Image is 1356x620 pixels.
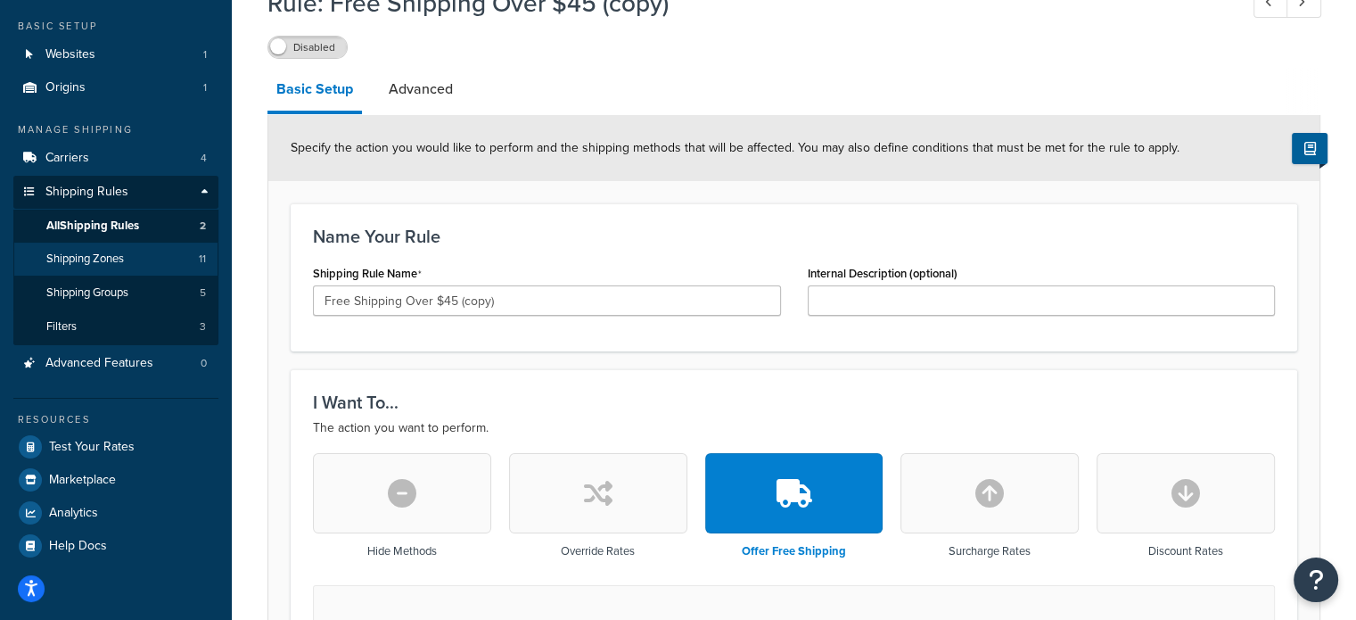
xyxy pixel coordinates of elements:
span: Analytics [49,506,98,521]
li: Filters [13,310,218,343]
span: 0 [201,356,207,371]
button: Open Resource Center [1294,558,1338,602]
p: The action you want to perform. [313,417,1275,439]
div: Manage Shipping [13,122,218,137]
span: All Shipping Rules [46,219,139,234]
li: Shipping Zones [13,243,218,276]
li: Advanced Features [13,347,218,380]
div: Basic Setup [13,19,218,34]
label: Shipping Rule Name [313,267,422,281]
span: 2 [200,219,206,234]
span: Marketplace [49,473,116,488]
h3: Surcharge Rates [949,545,1031,558]
a: Marketplace [13,464,218,496]
h3: Discount Rates [1148,545,1223,558]
span: Filters [46,319,77,335]
span: 5 [200,285,206,301]
h3: I Want To... [313,393,1275,412]
a: Advanced Features0 [13,347,218,380]
a: Test Your Rates [13,431,218,463]
li: Shipping Rules [13,176,218,345]
li: Carriers [13,142,218,175]
h3: Override Rates [561,545,635,558]
span: 3 [200,319,206,335]
a: Analytics [13,497,218,529]
a: Filters3 [13,310,218,343]
span: 11 [199,252,206,267]
a: Carriers4 [13,142,218,175]
span: Shipping Groups [46,285,128,301]
li: Origins [13,71,218,104]
span: Advanced Features [45,356,153,371]
h3: Hide Methods [367,545,437,558]
h3: Name Your Rule [313,227,1275,246]
span: Carriers [45,151,89,166]
span: Shipping Rules [45,185,128,200]
span: 1 [203,80,207,95]
a: Origins1 [13,71,218,104]
a: Basic Setup [267,68,362,114]
h3: Offer Free Shipping [742,545,846,558]
a: Advanced [380,68,462,111]
span: Specify the action you would like to perform and the shipping methods that will be affected. You ... [291,138,1179,157]
a: Websites1 [13,38,218,71]
a: Help Docs [13,530,218,562]
a: Shipping Rules [13,176,218,209]
span: 1 [203,47,207,62]
a: AllShipping Rules2 [13,210,218,243]
label: Disabled [268,37,347,58]
span: Help Docs [49,539,107,554]
label: Internal Description (optional) [808,267,957,280]
li: Websites [13,38,218,71]
span: Test Your Rates [49,440,135,455]
span: Websites [45,47,95,62]
span: Shipping Zones [46,252,124,267]
button: Show Help Docs [1292,133,1327,164]
li: Shipping Groups [13,277,218,310]
a: Shipping Groups5 [13,277,218,310]
a: Shipping Zones11 [13,243,218,276]
span: 4 [201,151,207,166]
div: Resources [13,412,218,427]
span: Origins [45,80,86,95]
